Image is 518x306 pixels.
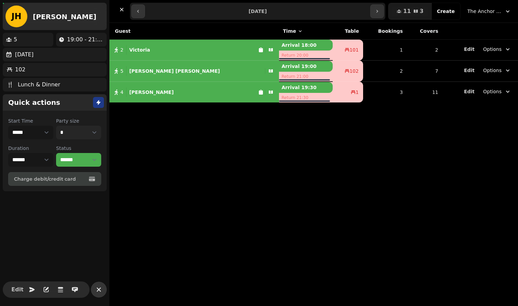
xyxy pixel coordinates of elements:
[279,93,333,102] p: Return 21:30
[56,117,101,124] label: Party size
[13,287,22,292] span: Edit
[479,85,515,98] button: Options
[483,67,502,74] span: Options
[279,61,333,72] p: Arrival 19:00
[279,51,333,60] p: Return 20:00
[333,23,363,40] th: Table
[388,3,431,19] button: 113
[8,98,60,107] h2: Quick actions
[437,9,455,14] span: Create
[14,36,17,44] p: 5
[18,81,60,89] p: Lunch & Dinner
[407,40,442,61] td: 2
[464,67,475,74] button: Edit
[109,23,279,40] th: Guest
[33,12,96,22] h2: [PERSON_NAME]
[463,5,515,17] button: The Anchor Inn
[356,89,359,96] span: 1
[479,64,515,76] button: Options
[129,68,220,74] p: [PERSON_NAME] [PERSON_NAME]
[279,40,333,51] p: Arrival 18:00
[109,42,279,58] button: 2Victoria
[120,89,123,96] span: 4
[279,82,333,93] p: Arrival 19:30
[363,23,407,40] th: Bookings
[120,46,123,53] span: 2
[363,40,407,61] td: 1
[464,89,475,94] span: Edit
[109,63,279,79] button: 5[PERSON_NAME] [PERSON_NAME]
[464,88,475,95] button: Edit
[8,145,53,152] label: Duration
[464,68,475,73] span: Edit
[8,172,101,186] button: Charge debit/credit card
[483,88,502,95] span: Options
[483,46,502,53] span: Options
[56,145,101,152] label: Status
[15,66,26,74] p: 102
[349,46,359,53] span: 101
[109,84,279,100] button: 4[PERSON_NAME]
[467,8,502,15] span: The Anchor Inn
[363,60,407,82] td: 2
[8,117,53,124] label: Start Time
[407,60,442,82] td: 7
[403,9,411,14] span: 11
[283,28,303,34] button: Time
[14,177,87,181] span: Charge debit/credit card
[279,72,333,81] p: Return 21:00
[363,82,407,102] td: 3
[120,68,123,74] span: 5
[7,81,14,89] p: 🍴
[420,9,424,14] span: 3
[129,89,174,96] p: [PERSON_NAME]
[11,12,21,20] span: JH
[349,68,359,74] span: 102
[11,283,24,296] button: Edit
[407,23,442,40] th: Covers
[431,3,460,19] button: Create
[407,82,442,102] td: 11
[15,51,34,59] p: [DATE]
[67,36,104,44] p: 19:00 - 21:00
[479,43,515,55] button: Options
[464,46,475,53] button: Edit
[464,47,475,52] span: Edit
[283,28,296,34] span: Time
[129,46,150,53] p: Victoria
